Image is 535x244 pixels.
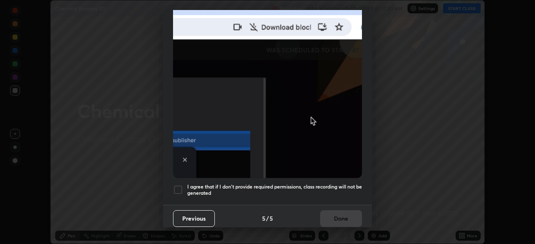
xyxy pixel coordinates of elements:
h4: 5 [262,214,265,223]
h5: I agree that if I don't provide required permissions, class recording will not be generated [187,184,362,196]
button: Previous [173,210,215,227]
h4: / [266,214,269,223]
h4: 5 [270,214,273,223]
